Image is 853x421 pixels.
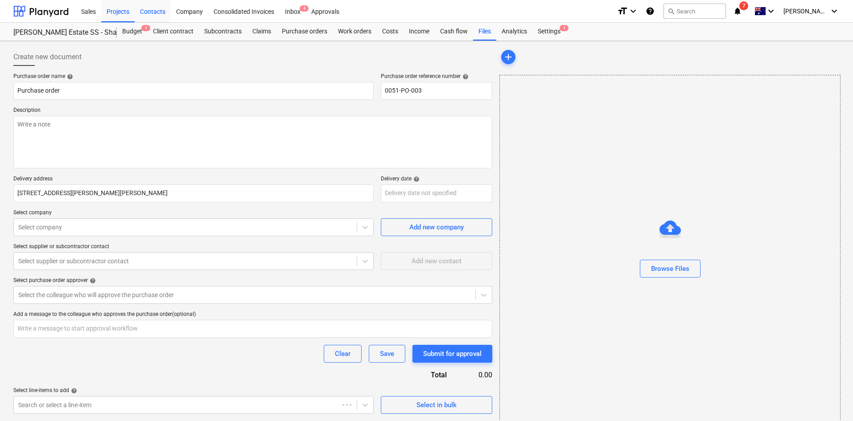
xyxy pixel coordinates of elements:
[335,348,350,360] div: Clear
[461,370,492,380] div: 0.00
[13,52,82,62] span: Create new document
[88,278,96,284] span: help
[377,23,404,41] a: Costs
[13,320,492,338] input: Write a message to start approval workflow
[739,1,748,10] span: 7
[369,345,405,363] button: Save
[560,25,569,31] span: 1
[117,23,148,41] a: Budget1
[117,23,148,41] div: Budget
[640,260,701,278] button: Browse Files
[13,277,492,284] div: Select purchase order approver
[199,23,247,41] a: Subcontracts
[663,4,726,19] button: Search
[404,23,435,41] a: Income
[628,6,639,16] i: keyboard_arrow_down
[381,218,492,236] button: Add new company
[503,52,514,62] span: add
[473,23,496,41] a: Files
[148,23,199,41] a: Client contract
[13,311,492,318] div: Add a message to the colleague who approves the purchase order (optional)
[409,221,464,233] div: Add new company
[808,378,853,421] iframe: Chat Widget
[532,23,566,41] a: Settings1
[651,263,689,274] div: Browse Files
[381,396,492,414] button: Select in bulk
[668,8,675,15] span: search
[333,23,377,41] a: Work orders
[766,6,776,16] i: keyboard_arrow_down
[496,23,532,41] a: Analytics
[532,23,566,41] div: Settings
[783,8,828,15] span: [PERSON_NAME]
[617,6,628,16] i: format_size
[300,5,309,12] span: 4
[69,388,77,394] span: help
[13,184,374,202] input: Delivery address
[13,28,106,37] div: [PERSON_NAME] Estate SS - Shade Structure
[461,74,469,80] span: help
[376,370,461,380] div: Total
[423,348,482,360] div: Submit for approval
[380,348,394,360] div: Save
[435,23,473,41] a: Cash flow
[13,82,374,100] input: Document name
[381,184,492,202] input: Delivery date not specified
[381,82,492,100] input: Order number
[829,6,840,16] i: keyboard_arrow_down
[646,6,655,16] i: Knowledge base
[13,387,374,394] div: Select line-items to add
[276,23,333,41] a: Purchase orders
[733,6,742,16] i: notifications
[412,176,420,182] span: help
[13,73,374,80] div: Purchase order name
[65,74,73,80] span: help
[381,73,492,80] div: Purchase order reference number
[381,176,492,183] div: Delivery date
[141,25,150,31] span: 1
[412,345,492,363] button: Submit for approval
[324,345,362,363] button: Clear
[247,23,276,41] a: Claims
[13,209,374,218] p: Select company
[13,243,374,252] p: Select supplier or subcontractor contact
[13,107,492,116] p: Description
[13,176,374,184] p: Delivery address
[416,399,457,411] div: Select in bulk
